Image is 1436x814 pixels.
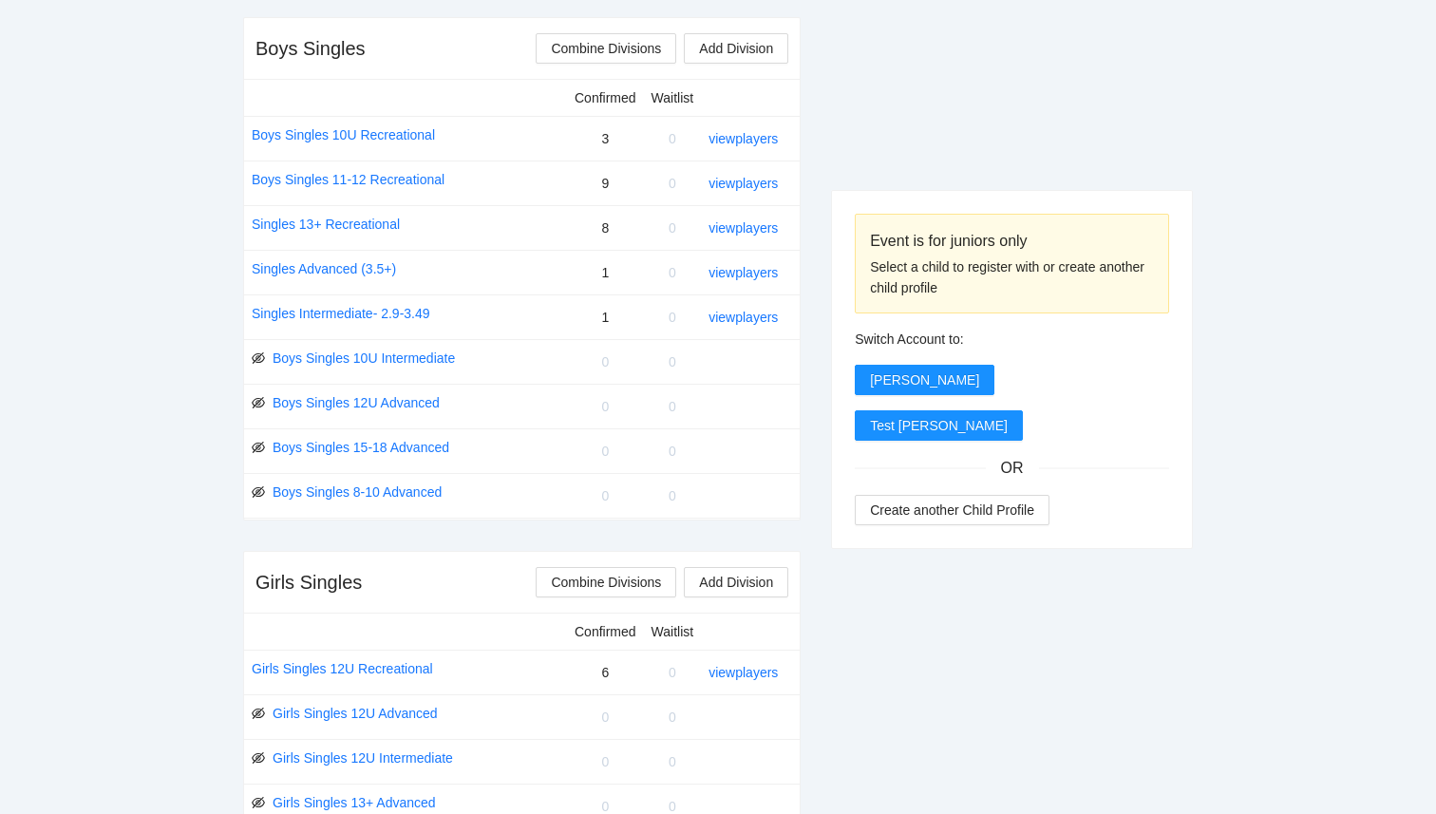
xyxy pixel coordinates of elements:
[273,482,442,502] a: Boys Singles 8-10 Advanced
[551,572,661,593] span: Combine Divisions
[536,567,676,597] button: Combine Divisions
[669,220,676,236] span: 0
[669,265,676,280] span: 0
[252,485,265,499] span: eye-invisible
[575,621,636,642] div: Confirmed
[669,176,676,191] span: 0
[601,354,609,369] span: 0
[273,703,438,724] a: Girls Singles 12U Advanced
[669,310,676,325] span: 0
[273,792,436,813] a: Girls Singles 13+ Advanced
[855,329,1169,350] div: Switch Account to:
[551,38,661,59] span: Combine Divisions
[684,33,788,64] button: Add Division
[252,796,265,809] span: eye-invisible
[252,751,265,765] span: eye-invisible
[273,348,455,369] a: Boys Singles 10U Intermediate
[601,399,609,414] span: 0
[709,176,778,191] a: view players
[709,220,778,236] a: view players
[684,567,788,597] button: Add Division
[709,265,778,280] a: view players
[669,399,676,414] span: 0
[699,38,773,59] span: Add Division
[252,214,400,235] a: Singles 13+ Recreational
[252,169,444,190] a: Boys Singles 11-12 Recreational
[273,392,440,413] a: Boys Singles 12U Advanced
[601,710,609,725] span: 0
[567,250,644,294] td: 1
[567,161,644,205] td: 9
[252,258,396,279] a: Singles Advanced (3.5+)
[273,748,453,768] a: Girls Singles 12U Intermediate
[669,754,676,769] span: 0
[669,710,676,725] span: 0
[652,621,694,642] div: Waitlist
[252,396,265,409] span: eye-invisible
[255,35,366,62] div: Boys Singles
[252,124,435,145] a: Boys Singles 10U Recreational
[669,444,676,459] span: 0
[870,415,1008,436] span: Test [PERSON_NAME]
[252,303,430,324] a: Singles Intermediate- 2.9-3.49
[870,500,1034,521] span: Create another Child Profile
[601,754,609,769] span: 0
[601,799,609,814] span: 0
[567,294,644,339] td: 1
[855,410,1023,441] button: Test [PERSON_NAME]
[870,369,979,390] span: [PERSON_NAME]
[252,658,433,679] a: Girls Singles 12U Recreational
[855,495,1049,525] button: Create another Child Profile
[669,799,676,814] span: 0
[669,354,676,369] span: 0
[669,131,676,146] span: 0
[567,205,644,250] td: 8
[536,33,676,64] button: Combine Divisions
[870,256,1154,298] div: Select a child to register with or create another child profile
[986,456,1039,480] span: OR
[870,229,1154,253] div: Event is for juniors only
[709,131,778,146] a: view players
[252,351,265,365] span: eye-invisible
[601,488,609,503] span: 0
[273,437,449,458] a: Boys Singles 15-18 Advanced
[669,665,676,680] span: 0
[709,310,778,325] a: view players
[855,365,994,395] button: [PERSON_NAME]
[601,444,609,459] span: 0
[252,441,265,454] span: eye-invisible
[699,572,773,593] span: Add Division
[567,116,644,161] td: 3
[575,87,636,108] div: Confirmed
[255,569,362,596] div: Girls Singles
[567,650,644,694] td: 6
[652,87,694,108] div: Waitlist
[669,488,676,503] span: 0
[709,665,778,680] a: view players
[252,707,265,720] span: eye-invisible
